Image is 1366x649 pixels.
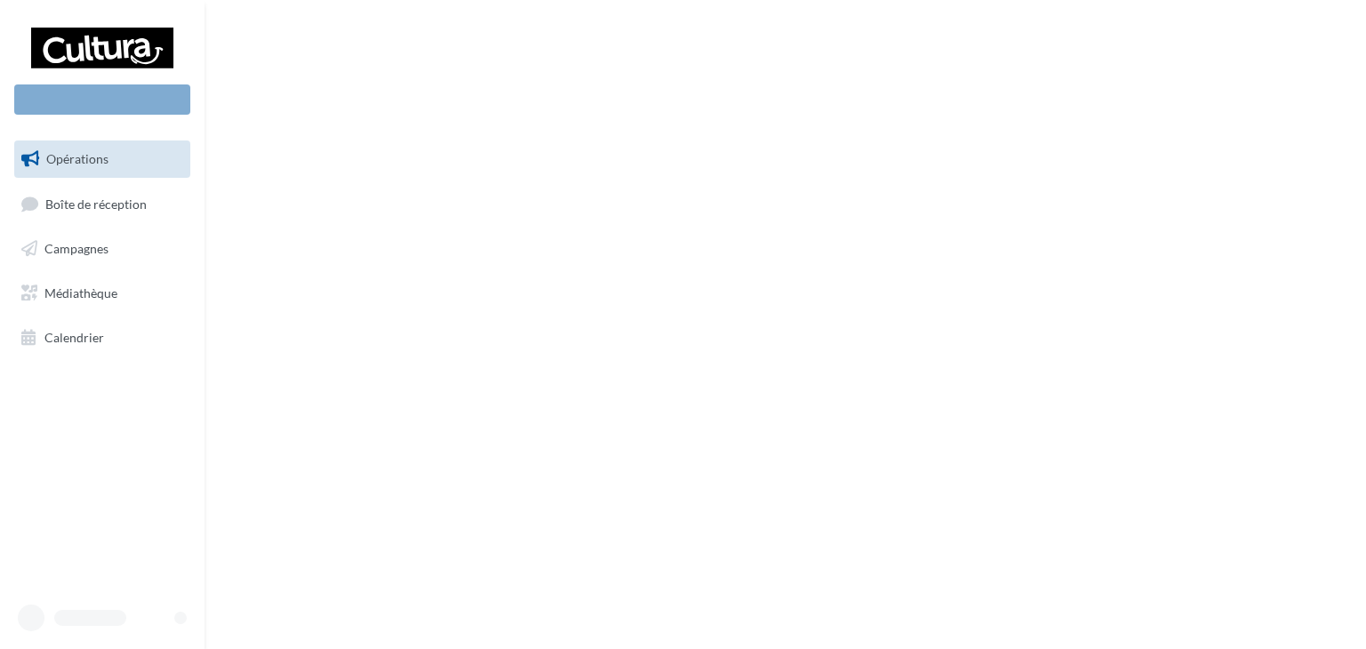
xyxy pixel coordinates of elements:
span: Boîte de réception [45,196,147,211]
a: Boîte de réception [11,185,194,223]
span: Calendrier [44,329,104,344]
a: Campagnes [11,230,194,268]
a: Médiathèque [11,275,194,312]
span: Campagnes [44,241,108,256]
a: Calendrier [11,319,194,357]
span: Opérations [46,151,108,166]
a: Opérations [11,140,194,178]
span: Médiathèque [44,285,117,300]
div: Nouvelle campagne [14,84,190,115]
